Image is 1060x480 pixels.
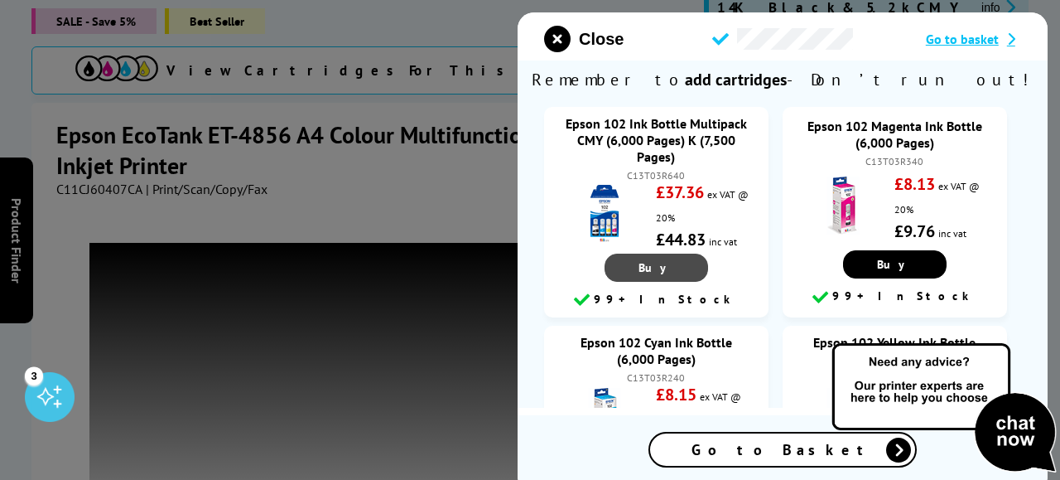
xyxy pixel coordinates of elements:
strong: £9.76 [894,221,935,242]
img: Epson 102 Magenta Ink Bottle (6,000 Pages) [814,177,872,235]
span: inc vat [938,227,966,240]
div: 99+ In Stock [552,290,760,310]
button: close modal [544,26,624,52]
a: Go to Basket [648,432,917,468]
div: 99+ In Stock [791,287,999,307]
div: C13T03R240 [561,371,752,384]
div: C13T03R340 [799,155,990,167]
a: Epson 102 Ink Bottle Multipack CMY (6,000 Pages) K (7,500 Pages) [566,115,747,165]
img: Open Live Chat window [828,341,1060,477]
b: add cartridges [685,69,787,90]
span: Close [579,30,624,49]
strong: £37.36 [656,182,704,203]
span: inc vat [709,235,737,248]
a: Epson 102 Yellow Ink Bottle (6,000 Pages) [813,334,976,367]
span: Buy [877,257,913,272]
strong: £8.13 [894,173,935,195]
span: Go to Basket [691,440,874,459]
div: C13T03R440 [799,371,990,384]
img: Epson 102 Yellow Ink Bottle (6,000 Pages) [814,388,872,446]
a: Epson 102 Cyan Ink Bottle (6,000 Pages) [581,334,732,367]
div: C13T03R640 [561,169,752,182]
a: Epson 102 Magenta Ink Bottle (6,000 Pages) [807,118,982,151]
span: Buy [638,260,674,275]
div: 3 [25,366,43,385]
img: Epson 102 Cyan Ink Bottle (6,000 Pages) [576,388,634,446]
strong: £8.15 [656,384,696,405]
span: Remember to - Don’t run out! [518,61,1048,99]
a: Go to basket [926,31,1021,47]
strong: £44.83 [656,229,706,250]
img: Epson 102 Ink Bottle Multipack CMY (6,000 Pages) K (7,500 Pages) [576,185,634,243]
span: Go to basket [926,31,999,47]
